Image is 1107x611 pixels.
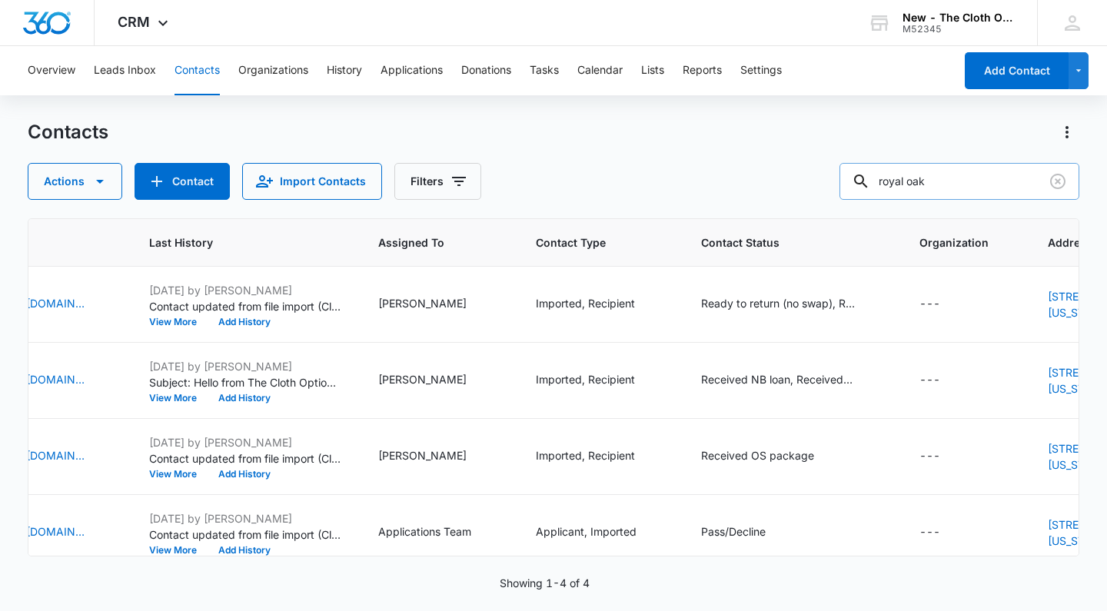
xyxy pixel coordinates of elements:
div: Assigned To - Applications Team - Select to Edit Field [378,523,499,542]
p: [DATE] by [PERSON_NAME] [149,358,341,374]
button: Import Contacts [242,163,382,200]
button: Calendar [577,46,623,95]
div: Contact Status - Pass/Decline - Select to Edit Field [701,523,793,542]
p: Contact updated from file import (Cloth diaper supply 6_26_24 - Populate number field.csv): -- [149,526,341,543]
div: Imported, Recipient [536,447,635,463]
button: Add History [208,470,281,479]
button: Add Contact [135,163,230,200]
button: Add Contact [965,52,1069,89]
button: View More [149,317,208,327]
div: Imported, Recipient [536,371,635,387]
div: --- [919,523,940,542]
div: [PERSON_NAME] [378,371,467,387]
div: Organization - - Select to Edit Field [919,371,968,390]
div: Imported, Recipient [536,295,635,311]
p: Contact updated from file import (Cloth diaper supply 6_26_24 - Populate number field.csv): -- [149,450,341,467]
button: View More [149,546,208,555]
div: Assigned To - Karen Burkey - Select to Edit Field [378,295,494,314]
p: Contact updated from file import (Cloth diaper supply 6_26_24 - Populate number field.csv): -- [149,298,341,314]
div: Contact Type - Applicant, Imported - Select to Edit Field [536,523,664,542]
div: --- [919,447,940,466]
button: Applications [381,46,443,95]
div: Assigned To - Sarah Nay - Select to Edit Field [378,447,494,466]
button: Clear [1045,169,1070,194]
div: Contact Type - Imported, Recipient - Select to Edit Field [536,447,663,466]
button: Filters [394,163,481,200]
div: account name [903,12,1015,24]
button: Actions [1055,120,1079,144]
span: CRM [118,14,150,30]
p: [DATE] by [PERSON_NAME] [149,434,341,450]
button: Actions [28,163,122,200]
p: Showing 1-4 of 4 [500,575,590,591]
span: Last History [149,234,319,251]
h1: Contacts [28,121,108,144]
div: [PERSON_NAME] [378,447,467,463]
div: Contact Type - Imported, Recipient - Select to Edit Field [536,295,663,314]
div: Contact Status - Received NB loan, Received OS package - Select to Edit Field [701,371,883,390]
span: Contact Status [701,234,860,251]
div: Contact Status - Ready to return (no swap), Received OS package - Select to Edit Field [701,295,883,314]
div: Pass/Decline [701,523,766,540]
button: Settings [740,46,782,95]
div: Contact Status - Received OS package - Select to Edit Field [701,447,842,466]
button: Donations [461,46,511,95]
p: Subject: Hello from The Cloth Option I received a note to contact you, what can I help with? - [G... [149,374,341,390]
button: Add History [208,393,281,403]
div: [PERSON_NAME] [378,295,467,311]
button: Add History [208,546,281,555]
button: Lists [641,46,664,95]
button: Organizations [238,46,308,95]
button: Reports [683,46,722,95]
button: Leads Inbox [94,46,156,95]
div: Organization - - Select to Edit Field [919,295,968,314]
span: Organization [919,234,989,251]
div: Assigned To - Chelsea Moerles - Select to Edit Field [378,371,494,390]
input: Search Contacts [839,163,1079,200]
div: --- [919,371,940,390]
button: Add History [208,317,281,327]
button: Contacts [175,46,220,95]
span: Contact Type [536,234,642,251]
div: Applicant, Imported [536,523,637,540]
div: Organization - - Select to Edit Field [919,447,968,466]
div: Contact Type - Imported, Recipient - Select to Edit Field [536,371,663,390]
div: Received NB loan, Received OS package [701,371,855,387]
span: Assigned To [378,234,477,251]
button: History [327,46,362,95]
div: --- [919,295,940,314]
button: View More [149,470,208,479]
div: Organization - - Select to Edit Field [919,523,968,542]
p: [DATE] by [PERSON_NAME] [149,282,341,298]
button: View More [149,393,208,403]
p: [DATE] by [PERSON_NAME] [149,510,341,526]
div: Applications Team [378,523,471,540]
button: Overview [28,46,75,95]
button: Tasks [530,46,559,95]
div: Received OS package [701,447,814,463]
div: Ready to return (no swap), Received OS package [701,295,855,311]
div: account id [903,24,1015,35]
